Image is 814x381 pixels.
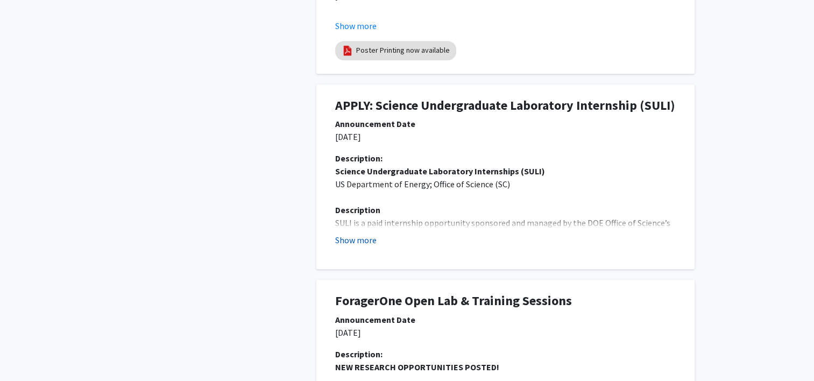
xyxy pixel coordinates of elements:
div: Announcement Date [335,117,676,130]
iframe: Chat [8,333,46,373]
strong: NEW RESEARCH OPPORTUNITIES POSTED! [335,362,499,372]
img: pdf_icon.png [342,45,353,57]
h1: ForagerOne Open Lab & Training Sessions [335,293,676,309]
div: Description: [335,152,676,165]
p: SULI is a paid internship opportunity sponsored and managed by the DOE Office of Science’s Office... [335,216,676,307]
h1: APPLY: Science Undergraduate Laboratory Internship (SULI) [335,98,676,114]
p: [DATE] [335,130,676,143]
div: Announcement Date [335,313,676,326]
strong: Science Undergraduate Laboratory Internships (SULI) [335,166,545,177]
p: [DATE] [335,326,676,339]
button: Show more [335,19,377,32]
p: US Department of Energy; Office of Science (SC) [335,178,676,190]
a: Poster Printing now available [356,45,450,56]
button: Show more [335,234,377,246]
div: Description: [335,348,676,361]
strong: Description [335,204,380,215]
